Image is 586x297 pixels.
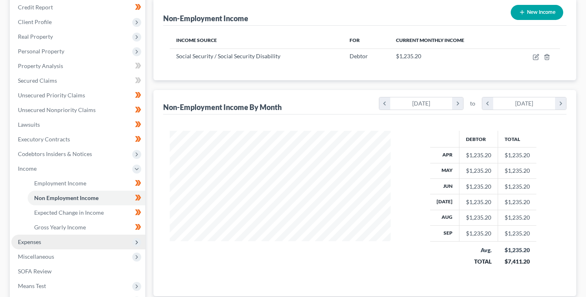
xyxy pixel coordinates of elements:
a: Expected Change in Income [28,205,145,220]
i: chevron_left [482,97,493,110]
span: Codebtors Insiders & Notices [18,150,92,157]
span: Social Security / Social Security Disability [176,53,280,59]
td: $1,235.20 [498,147,537,163]
div: $1,235.20 [466,151,491,159]
div: Non-Employment Income [163,13,248,23]
span: Expected Change in Income [34,209,104,216]
a: Secured Claims [11,73,145,88]
a: Non Employment Income [28,191,145,205]
div: Avg. [466,246,492,254]
th: Sep [430,226,459,241]
i: chevron_right [452,97,463,110]
a: SOFA Review [11,264,145,279]
th: Apr [430,147,459,163]
div: $1,235.20 [466,167,491,175]
span: Miscellaneous [18,253,54,260]
span: Real Property [18,33,53,40]
span: Credit Report [18,4,53,11]
span: Income Source [176,37,217,43]
span: to [470,99,475,108]
a: Unsecured Priority Claims [11,88,145,103]
span: Client Profile [18,18,52,25]
div: $1,235.20 [466,183,491,191]
span: Gross Yearly Income [34,224,86,231]
th: Aug [430,210,459,225]
i: chevron_left [379,97,390,110]
th: May [430,163,459,178]
span: Expenses [18,238,41,245]
span: Secured Claims [18,77,57,84]
span: Employment Income [34,180,86,187]
div: $1,235.20 [466,198,491,206]
a: Unsecured Nonpriority Claims [11,103,145,117]
a: Employment Income [28,176,145,191]
div: $1,235.20 [505,246,530,254]
td: $1,235.20 [498,194,537,210]
span: Debtor [350,53,368,59]
span: SOFA Review [18,268,52,275]
a: Property Analysis [11,59,145,73]
button: New Income [511,5,563,20]
div: Non-Employment Income By Month [163,102,282,112]
th: Total [498,131,537,147]
td: $1,235.20 [498,210,537,225]
span: For [350,37,360,43]
a: Gross Yearly Income [28,220,145,235]
div: $7,411.20 [505,257,530,266]
div: [DATE] [390,97,453,110]
a: Executory Contracts [11,132,145,147]
td: $1,235.20 [498,226,537,241]
div: [DATE] [493,97,555,110]
th: Debtor [459,131,498,147]
i: chevron_right [555,97,566,110]
th: Jun [430,178,459,194]
span: Lawsuits [18,121,40,128]
div: $1,235.20 [466,229,491,238]
span: Property Analysis [18,62,63,69]
div: $1,235.20 [466,213,491,222]
span: $1,235.20 [396,53,421,59]
a: Lawsuits [11,117,145,132]
span: Means Test [18,282,46,289]
td: $1,235.20 [498,178,537,194]
span: Unsecured Nonpriority Claims [18,106,96,113]
span: Non Employment Income [34,194,98,201]
th: [DATE] [430,194,459,210]
span: Income [18,165,37,172]
span: Unsecured Priority Claims [18,92,85,99]
div: TOTAL [466,257,492,266]
td: $1,235.20 [498,163,537,178]
span: Current Monthly Income [396,37,464,43]
span: Executory Contracts [18,136,70,143]
span: Personal Property [18,48,64,55]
